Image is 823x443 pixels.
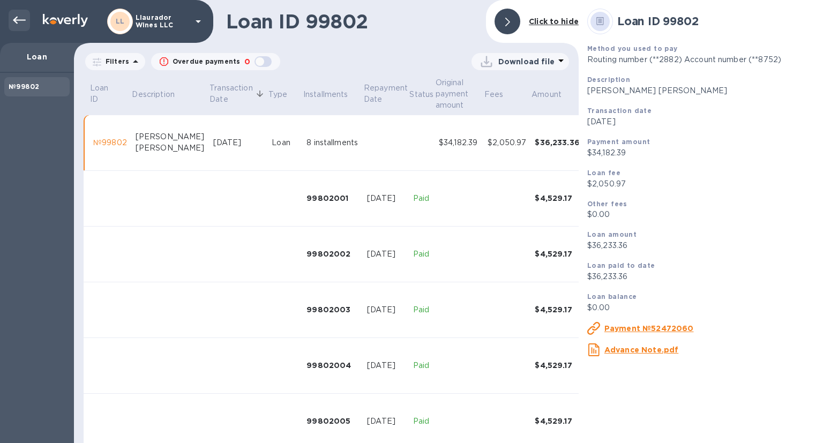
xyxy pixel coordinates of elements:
[136,14,189,29] p: Llaurador Wines LLC
[587,169,620,177] b: Loan fee
[303,89,348,100] p: Installments
[532,89,575,100] span: Amount
[213,137,264,148] div: [DATE]
[272,137,298,148] div: Loan
[306,416,358,426] div: 99802005
[532,89,562,100] p: Amount
[587,116,822,127] p: [DATE]
[587,178,822,190] p: $2,050.97
[484,89,518,100] span: Fees
[413,360,430,371] p: Paid
[587,54,822,65] p: Routing number (**2882) Account number (**8752)
[364,82,408,105] p: Repayment Date
[268,89,288,100] p: Type
[306,137,358,148] div: 8 installments
[587,147,822,159] p: $34,182.39
[587,107,652,115] b: Transaction date
[587,271,822,282] p: $36,233.36
[244,56,250,67] p: 0
[367,193,405,204] div: [DATE]
[587,261,655,269] b: Loan paid to date
[488,137,526,148] div: $2,050.97
[413,416,430,427] p: Paid
[413,249,430,260] p: Paid
[367,304,405,316] div: [DATE]
[413,193,430,204] p: Paid
[535,304,580,315] div: $4,529.17
[439,137,479,148] div: $34,182.39
[306,249,358,259] div: 99802002
[604,346,678,354] u: Advance Note.pdf
[9,51,65,62] p: Loan
[529,17,579,26] b: Click to hide
[484,89,504,100] p: Fees
[132,89,174,100] p: Description
[409,89,433,100] p: Status
[268,89,302,100] span: Type
[367,360,405,371] div: [DATE]
[116,17,125,25] b: LL
[436,77,483,111] span: Original payment amount
[226,10,477,33] h1: Loan ID 99802
[587,292,637,301] b: Loan balance
[413,304,430,316] p: Paid
[587,240,822,251] p: $36,233.36
[306,193,358,204] div: 99802001
[306,360,358,371] div: 99802004
[151,53,280,70] button: Overdue payments0
[535,360,580,371] div: $4,529.17
[587,209,822,220] p: $0.00
[535,416,580,426] div: $4,529.17
[587,200,627,208] b: Other fees
[587,230,637,238] b: Loan amount
[587,138,650,146] b: Payment amount
[617,14,699,28] b: Loan ID 99802
[535,249,580,259] div: $4,529.17
[587,85,822,96] p: [PERSON_NAME] [PERSON_NAME]
[587,44,678,52] b: Method you used to pay
[306,304,358,315] div: 99802003
[43,14,88,27] img: Logo
[136,131,205,154] div: [PERSON_NAME] [PERSON_NAME]
[367,249,405,260] div: [DATE]
[90,82,130,105] span: Loan ID
[604,324,694,333] u: Payment №52472060
[93,137,127,148] div: №99802
[535,137,580,148] div: $36,233.36
[303,89,362,100] span: Installments
[132,89,188,100] span: Description
[367,416,405,427] div: [DATE]
[587,76,630,84] b: Description
[9,82,39,91] b: №99802
[210,82,266,105] span: Transaction Date
[436,77,469,111] p: Original payment amount
[101,57,129,66] p: Filters
[535,193,580,204] div: $4,529.17
[210,82,252,105] p: Transaction Date
[173,57,240,66] p: Overdue payments
[498,56,555,67] p: Download file
[587,302,822,313] p: $0.00
[90,82,116,105] p: Loan ID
